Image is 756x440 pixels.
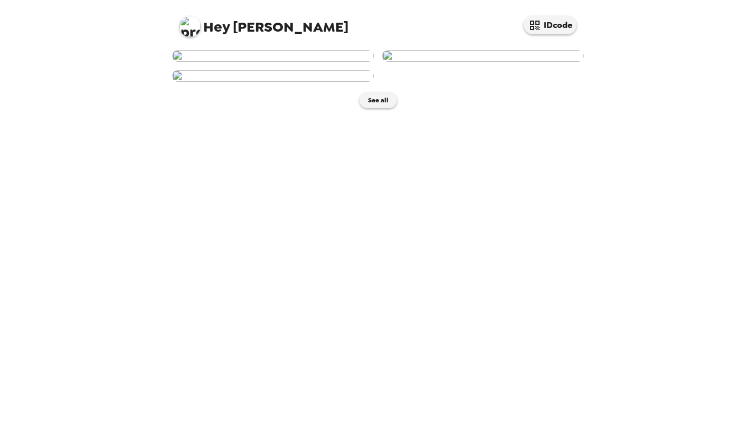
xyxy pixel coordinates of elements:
[382,50,584,62] img: user-270616
[203,17,230,36] span: Hey
[179,11,348,34] span: [PERSON_NAME]
[360,92,397,108] button: See all
[524,16,577,34] button: IDcode
[172,50,374,62] img: user-270619
[172,70,374,82] img: user-270611
[179,16,201,37] img: profile pic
